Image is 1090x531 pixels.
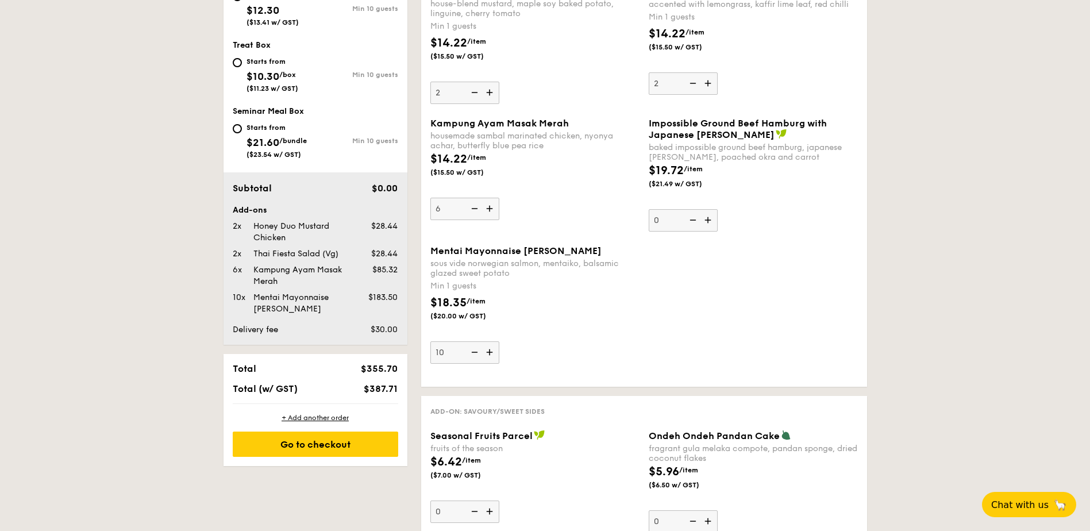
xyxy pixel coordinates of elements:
[233,183,272,194] span: Subtotal
[228,264,249,276] div: 6x
[361,363,398,374] span: $355.70
[430,296,467,310] span: $18.35
[430,471,509,480] span: ($7.00 w/ GST)
[465,82,482,103] img: icon-reduce.1d2dbef1.svg
[430,444,640,453] div: fruits of the season
[233,40,271,50] span: Treat Box
[430,455,462,469] span: $6.42
[430,52,509,61] span: ($15.50 w/ GST)
[430,198,499,220] input: Kampung Ayam Masak Merahhousemade sambal marinated chicken, nyonya achar, butterfly blue pea rice...
[649,179,727,188] span: ($21.49 w/ GST)
[430,152,467,166] span: $14.22
[679,466,698,474] span: /item
[649,118,827,140] span: Impossible Ground Beef Hamburg with Japanese [PERSON_NAME]
[279,137,307,145] span: /bundle
[465,198,482,220] img: icon-reduce.1d2dbef1.svg
[372,265,398,275] span: $85.32
[228,221,249,232] div: 2x
[991,499,1049,510] span: Chat with us
[430,131,640,151] div: housemade sambal marinated chicken, nyonya achar, butterfly blue pea rice
[233,413,398,422] div: + Add another order
[368,293,398,302] span: $183.50
[315,5,398,13] div: Min 10 guests
[430,501,499,523] input: Seasonal Fruits Parcelfruits of the season$6.42/item($7.00 w/ GST)
[982,492,1076,517] button: Chat with us🦙
[246,70,279,83] span: $10.30
[430,118,569,129] span: Kampung Ayam Masak Merah
[649,43,727,52] span: ($15.50 w/ GST)
[430,168,509,177] span: ($15.50 w/ GST)
[249,221,353,244] div: Honey Duo Mustard Chicken
[246,4,279,17] span: $12.30
[249,248,353,260] div: Thai Fiesta Salad (Vg)
[649,27,685,41] span: $14.22
[465,341,482,363] img: icon-reduce.1d2dbef1.svg
[649,480,727,490] span: ($6.50 w/ GST)
[649,11,858,23] div: Min 1 guests
[482,341,499,363] img: icon-add.58712e84.svg
[233,383,298,394] span: Total (w/ GST)
[684,165,703,173] span: /item
[430,82,499,104] input: Honey Duo Mustard Chickenhouse-blend mustard, maple soy baked potato, linguine, cherry tomatoMin ...
[246,57,298,66] div: Starts from
[649,164,684,178] span: $19.72
[364,383,398,394] span: $387.71
[246,136,279,149] span: $21.60
[430,259,640,278] div: sous vide norwegian salmon, mentaiko, balsamic glazed sweet potato
[233,58,242,67] input: Starts from$10.30/box($11.23 w/ GST)Min 10 guests
[649,465,679,479] span: $5.96
[467,37,486,45] span: /item
[649,143,858,162] div: baked impossible ground beef hamburg, japanese [PERSON_NAME], poached okra and carrot
[430,21,640,32] div: Min 1 guests
[534,430,545,440] img: icon-vegan.f8ff3823.svg
[467,297,486,305] span: /item
[228,292,249,303] div: 10x
[685,28,704,36] span: /item
[649,430,780,441] span: Ondeh Ondeh Pandan Cake
[372,183,398,194] span: $0.00
[371,325,398,334] span: $30.00
[371,221,398,231] span: $28.44
[246,84,298,93] span: ($11.23 w/ GST)
[467,153,486,161] span: /item
[315,71,398,79] div: Min 10 guests
[781,430,791,440] img: icon-vegetarian.fe4039eb.svg
[649,444,858,463] div: fragrant gula melaka compote, pandan sponge, dried coconut flakes
[430,245,602,256] span: Mentai Mayonnaise [PERSON_NAME]
[430,407,545,415] span: Add-on: Savoury/Sweet Sides
[233,363,256,374] span: Total
[482,198,499,220] img: icon-add.58712e84.svg
[700,209,718,231] img: icon-add.58712e84.svg
[683,209,700,231] img: icon-reduce.1d2dbef1.svg
[249,292,353,315] div: Mentai Mayonnaise [PERSON_NAME]
[246,123,307,132] div: Starts from
[776,129,787,139] img: icon-vegan.f8ff3823.svg
[1053,498,1067,511] span: 🦙
[482,82,499,103] img: icon-add.58712e84.svg
[649,209,718,232] input: Impossible Ground Beef Hamburg with Japanese [PERSON_NAME]baked impossible ground beef hamburg, j...
[482,501,499,522] img: icon-add.58712e84.svg
[430,36,467,50] span: $14.22
[430,280,640,292] div: Min 1 guests
[430,341,499,364] input: Mentai Mayonnaise [PERSON_NAME]sous vide norwegian salmon, mentaiko, balsamic glazed sweet potato...
[649,72,718,95] input: Thai Fiesta Saladaccented with lemongrass, kaffir lime leaf, red chilliMin 1 guests$14.22/item($1...
[233,106,304,116] span: Seminar Meal Box
[246,151,301,159] span: ($23.54 w/ GST)
[371,249,398,259] span: $28.44
[249,264,353,287] div: Kampung Ayam Masak Merah
[315,137,398,145] div: Min 10 guests
[233,205,398,216] div: Add-ons
[683,72,700,94] img: icon-reduce.1d2dbef1.svg
[233,124,242,133] input: Starts from$21.60/bundle($23.54 w/ GST)Min 10 guests
[228,248,249,260] div: 2x
[430,430,533,441] span: Seasonal Fruits Parcel
[465,501,482,522] img: icon-reduce.1d2dbef1.svg
[246,18,299,26] span: ($13.41 w/ GST)
[233,325,278,334] span: Delivery fee
[279,71,296,79] span: /box
[430,311,509,321] span: ($20.00 w/ GST)
[700,72,718,94] img: icon-add.58712e84.svg
[462,456,481,464] span: /item
[233,432,398,457] div: Go to checkout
